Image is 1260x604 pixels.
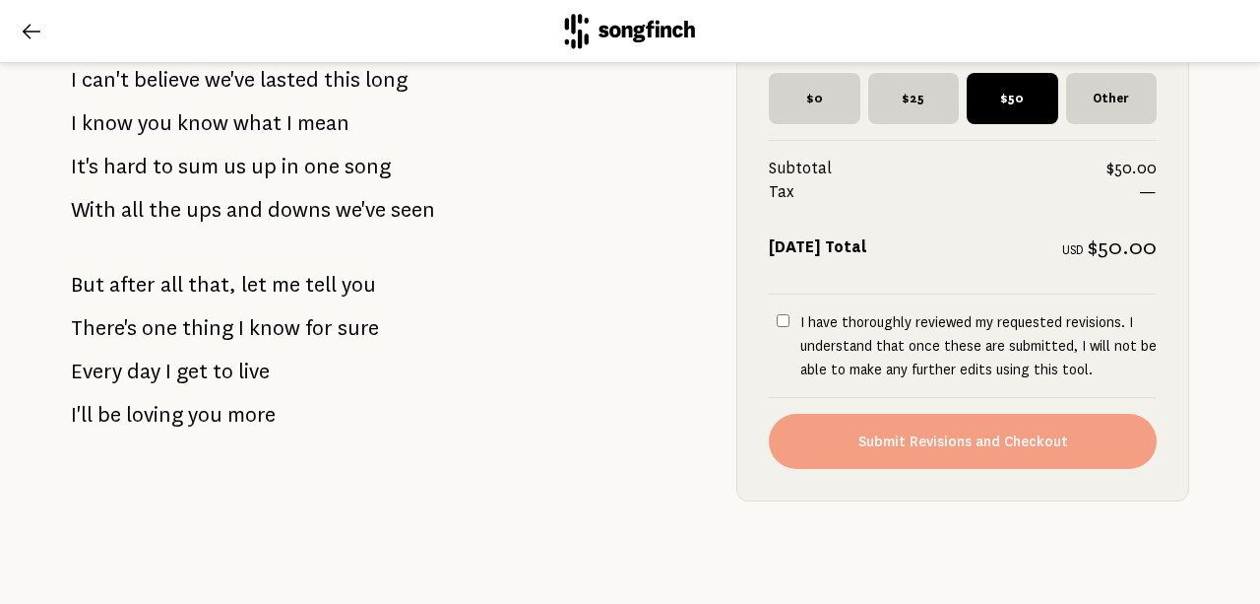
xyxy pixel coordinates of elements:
span: what [233,103,282,143]
span: live [238,352,270,391]
span: this [324,60,360,100]
span: Other [1066,73,1158,124]
span: let [241,265,267,304]
span: Subtotal [769,157,1106,180]
span: that, [188,265,236,304]
span: I [286,103,292,143]
span: day [127,352,160,391]
span: I [71,60,77,100]
span: $50.00 [1088,235,1157,259]
span: ups [186,190,221,230]
span: know [82,103,133,143]
span: But [71,265,104,304]
span: all [121,190,144,230]
span: Every [71,352,122,391]
span: up [251,147,277,186]
span: to [153,147,173,186]
span: thing [182,308,233,348]
span: It's [71,147,98,186]
span: song [345,147,391,186]
span: you [138,103,172,143]
span: one [304,147,340,186]
span: lasted [260,60,319,100]
span: me [272,265,300,304]
span: be [97,395,121,435]
span: USD [1062,243,1084,257]
span: $50 [967,73,1058,124]
span: the [149,190,181,230]
span: and [226,190,263,230]
span: know [177,103,228,143]
span: hard [103,147,148,186]
span: mean [297,103,349,143]
span: believe [134,60,200,100]
p: I have thoroughly reviewed my requested revisions. I understand that once these are submitted, I ... [800,310,1157,381]
span: know [249,308,300,348]
span: Tax [769,180,1139,204]
span: get [176,352,208,391]
span: $25 [868,73,960,124]
span: tell [305,265,337,304]
span: we've [205,60,255,100]
span: I [238,308,244,348]
span: sure [338,308,379,348]
span: more [227,395,276,435]
span: seen [391,190,435,230]
span: we've [336,190,386,230]
span: you [188,395,222,435]
span: you [342,265,376,304]
button: Submit Revisions and Checkout [769,414,1157,469]
span: — [1139,180,1157,204]
span: can't [82,60,129,100]
strong: [DATE] Total [769,238,867,256]
span: With [71,190,116,230]
span: one [142,308,177,348]
span: downs [268,190,331,230]
span: us [223,147,246,186]
span: $50.00 [1106,157,1157,180]
span: all [160,265,183,304]
span: in [282,147,299,186]
span: I'll [71,395,93,435]
span: There's [71,308,137,348]
span: to [213,352,233,391]
span: long [365,60,408,100]
span: I [71,103,77,143]
span: $0 [769,73,860,124]
span: I [165,352,171,391]
span: for [305,308,333,348]
input: I have thoroughly reviewed my requested revisions. I understand that once these are submitted, I ... [777,314,789,327]
span: after [109,265,156,304]
span: loving [126,395,183,435]
span: sum [178,147,219,186]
